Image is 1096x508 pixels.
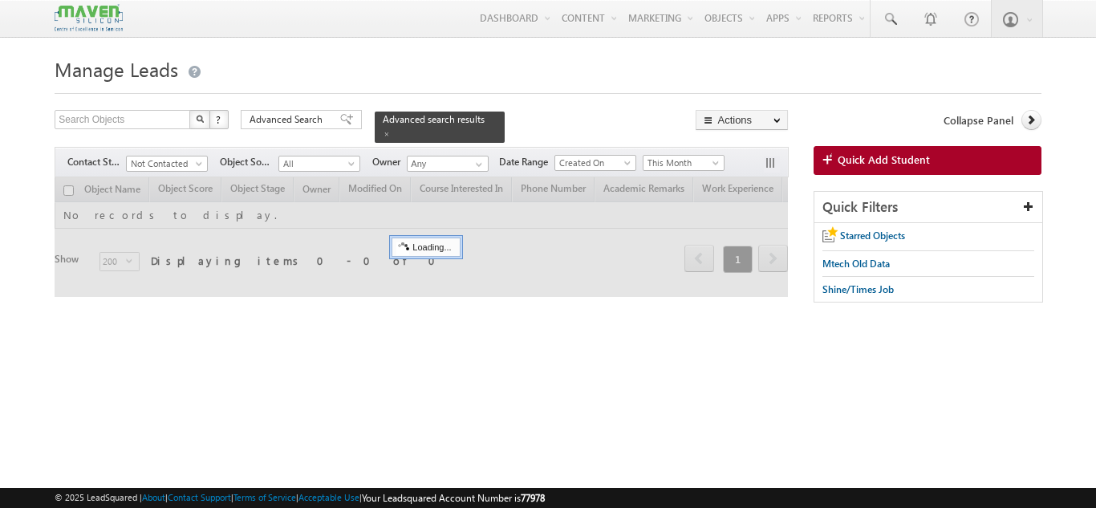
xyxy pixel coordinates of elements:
[643,156,720,170] span: This Month
[383,113,485,125] span: Advanced search results
[279,156,355,171] span: All
[499,155,554,169] span: Date Range
[392,238,460,257] div: Loading...
[944,113,1013,128] span: Collapse Panel
[55,56,178,82] span: Manage Leads
[822,283,894,295] span: Shine/Times Job
[407,156,489,172] input: Type to Search
[67,155,126,169] span: Contact Stage
[168,492,231,502] a: Contact Support
[643,155,725,171] a: This Month
[298,492,359,502] a: Acceptable Use
[372,155,407,169] span: Owner
[55,4,122,32] img: Custom Logo
[822,258,890,270] span: Mtech Old Data
[814,192,1042,223] div: Quick Filters
[126,156,208,172] a: Not Contacted
[840,230,905,242] span: Starred Objects
[220,155,278,169] span: Object Source
[142,492,165,502] a: About
[555,156,631,170] span: Created On
[209,110,229,129] button: ?
[196,115,204,123] img: Search
[554,155,636,171] a: Created On
[814,146,1041,175] a: Quick Add Student
[521,492,545,504] span: 77978
[233,492,296,502] a: Terms of Service
[696,110,788,130] button: Actions
[362,492,545,504] span: Your Leadsquared Account Number is
[250,112,327,127] span: Advanced Search
[127,156,203,171] span: Not Contacted
[467,156,487,173] a: Show All Items
[278,156,360,172] a: All
[838,152,930,167] span: Quick Add Student
[55,490,545,506] span: © 2025 LeadSquared | | | | |
[216,112,223,126] span: ?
